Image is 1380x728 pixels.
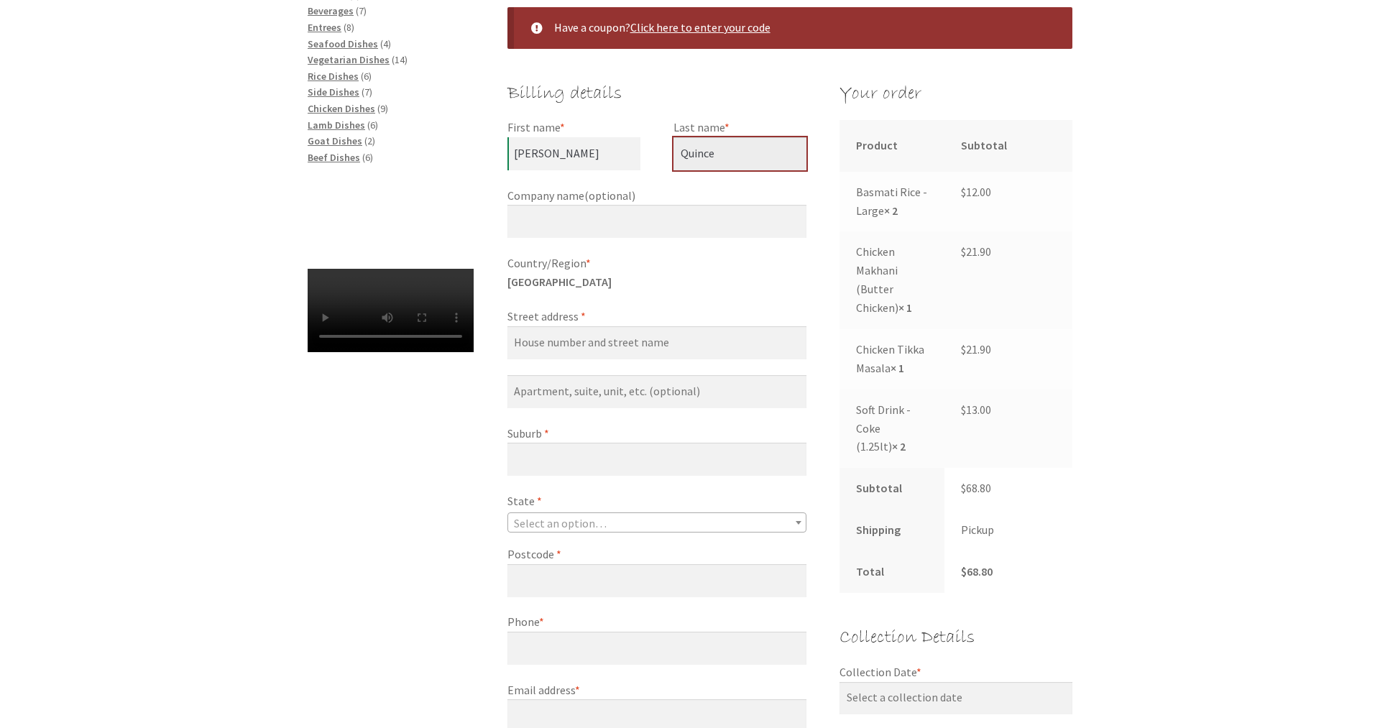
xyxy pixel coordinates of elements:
[961,481,991,495] bdi: 68.80
[367,134,372,147] span: 2
[839,551,944,593] th: Total
[507,119,640,137] label: First name
[308,134,362,147] a: Goat Dishes
[961,564,993,579] bdi: 68.80
[839,79,1072,121] h3: Your order
[839,120,944,171] th: Product
[380,102,385,115] span: 9
[365,151,370,164] span: 6
[507,375,806,408] input: Apartment, suite, unit, etc. (optional)
[892,439,906,453] strong: × 2
[308,119,365,132] a: Lamb Dishes
[507,326,806,359] input: House number and street name
[839,682,1072,715] input: Select a collection date
[364,70,369,83] span: 6
[507,254,806,273] label: Country/Region
[507,512,806,533] span: State
[507,425,806,443] label: Suburb
[839,510,944,551] th: Shipping
[961,564,967,579] span: $
[507,681,806,700] label: Email address
[507,187,806,206] label: Company name
[507,275,612,289] strong: [GEOGRAPHIC_DATA]
[630,20,770,34] a: Enter your coupon code
[584,188,635,203] span: (optional)
[673,119,806,137] label: Last name
[839,329,944,390] td: Chicken Tikka Masala
[308,53,390,66] a: Vegetarian Dishes
[308,4,354,17] a: Beverages
[308,70,359,83] a: Rice Dishes
[961,185,966,199] span: $
[961,481,966,495] span: $
[308,21,341,34] a: Entrees
[898,300,912,315] strong: × 1
[507,492,806,511] label: State
[961,185,991,199] bdi: 12.00
[884,203,898,218] strong: × 2
[507,79,806,109] h3: Billing details
[961,402,966,417] span: $
[346,21,351,34] span: 8
[507,545,806,564] label: Postcode
[370,119,375,132] span: 6
[839,468,944,510] th: Subtotal
[961,522,994,537] label: Pickup
[383,37,388,50] span: 4
[839,231,944,329] td: Chicken Makhani (Butter Chicken)
[507,7,1072,49] div: Have a coupon?
[839,172,944,232] td: Basmati Rice - Large
[839,663,1072,682] label: Collection Date
[395,53,405,66] span: 14
[308,151,360,164] a: Beef Dishes
[359,4,364,17] span: 7
[961,402,991,417] bdi: 13.00
[308,102,375,115] a: Chicken Dishes
[839,623,1072,653] h3: Collection Details
[308,37,378,50] a: Seafood Dishes
[961,342,966,356] span: $
[507,308,806,326] label: Street address
[891,361,904,375] strong: × 1
[308,86,359,98] a: Side Dishes
[961,342,991,356] bdi: 21.90
[507,613,806,632] label: Phone
[839,390,944,469] td: Soft Drink - Coke (1.25lt)
[514,516,607,530] span: Select an option…
[961,244,991,259] bdi: 21.90
[944,120,1072,171] th: Subtotal
[364,86,369,98] span: 7
[961,244,966,259] span: $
